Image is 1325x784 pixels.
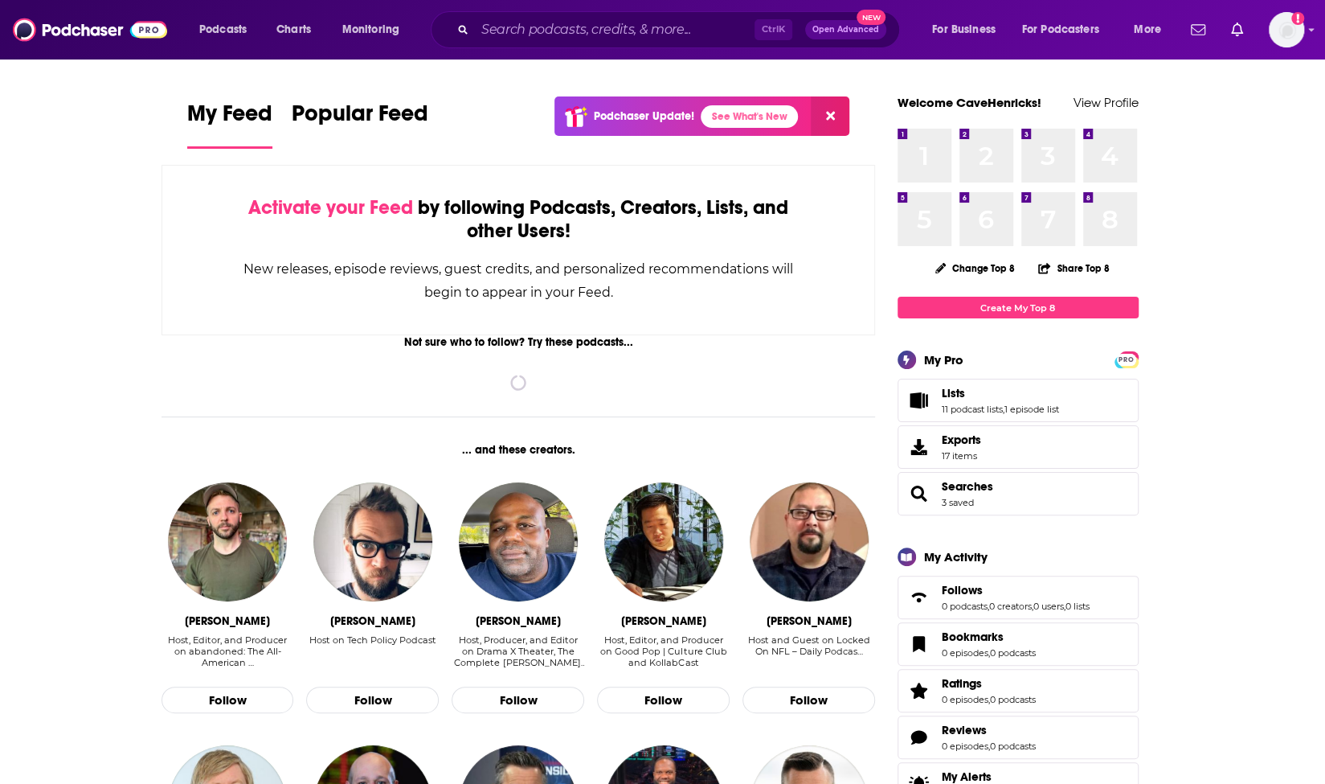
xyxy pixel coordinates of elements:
a: Follows [903,586,935,609]
a: Lists [903,389,935,412]
span: For Business [932,18,996,41]
a: Searches [903,482,935,505]
button: Follow [597,687,730,714]
span: Follows [942,583,983,597]
span: Ratings [942,676,982,691]
a: See What's New [701,105,798,128]
button: open menu [188,17,268,43]
div: David Harrison [767,614,852,628]
a: Create My Top 8 [898,297,1139,318]
span: PRO [1117,354,1136,366]
span: My Alerts [942,770,992,784]
a: Ratings [903,679,935,702]
a: Show notifications dropdown [1225,16,1249,43]
div: Corbin Barthold [330,614,415,628]
a: 0 episodes [942,741,988,752]
a: 0 podcasts [942,601,988,612]
img: David Harrison [750,482,869,601]
a: 0 podcasts [990,647,1036,659]
div: Marvin Yueh [621,614,706,628]
span: Follows [898,576,1139,619]
button: Share Top 8 [1037,252,1110,284]
button: Follow [162,687,294,714]
p: Podchaser Update! [594,109,694,123]
img: Blake Pfeil [168,482,287,601]
div: Host, Editor, and Producer on Good Pop | Culture Club and KollabCast [597,634,730,669]
button: open menu [331,17,420,43]
a: View Profile [1073,95,1139,110]
div: Host on Tech Policy Podcast [309,634,436,669]
div: My Activity [924,549,988,564]
div: My Pro [924,352,963,367]
a: 3 saved [942,497,974,508]
span: , [988,647,990,659]
a: 0 lists [1065,601,1090,612]
span: , [988,741,990,752]
span: Lists [942,386,965,400]
div: Host, Editor, and Producer on Good Pop | Culture Club and KollabCast [597,634,730,668]
a: My Feed [187,100,272,149]
a: Corbin Barthold [313,482,432,601]
a: 0 podcasts [990,741,1036,752]
a: Reviews [942,723,1036,737]
a: 0 episodes [942,647,988,659]
span: Exports [903,436,935,458]
a: Lists [942,386,1059,400]
span: Bookmarks [942,630,1004,644]
span: Open Advanced [812,26,879,34]
button: open menu [1012,17,1123,43]
a: PRO [1117,353,1136,365]
span: Monitoring [342,18,399,41]
a: Popular Feed [292,100,428,149]
div: Duane Richardson [476,614,561,628]
a: 0 episodes [942,694,988,705]
img: Duane Richardson [459,482,578,601]
button: Follow [742,687,875,714]
div: Search podcasts, credits, & more... [446,11,915,48]
button: Follow [452,687,584,714]
a: Welcome CaveHenricks! [898,95,1041,110]
span: Exports [942,433,981,447]
button: open menu [1123,17,1181,43]
span: Lists [898,379,1139,422]
button: Show profile menu [1269,12,1304,47]
span: Bookmarks [898,622,1139,666]
a: 1 episode list [1004,404,1059,415]
a: Bookmarks [942,630,1036,644]
span: Reviews [942,723,987,737]
div: Host on Tech Policy Podcast [309,634,436,646]
button: Follow [306,687,439,714]
img: Marvin Yueh [604,482,723,601]
a: 0 users [1033,601,1064,612]
div: Not sure who to follow? Try these podcasts... [162,335,876,349]
span: My Feed [187,100,272,137]
div: by following Podcasts, Creators, Lists, and other Users! [243,196,795,243]
button: Change Top 8 [926,258,1025,278]
span: 17 items [942,450,981,462]
a: Podchaser - Follow, Share and Rate Podcasts [13,14,167,45]
a: 11 podcast lists [942,404,1003,415]
span: , [1032,601,1033,612]
a: Charts [266,17,321,43]
span: More [1134,18,1161,41]
span: , [1003,404,1004,415]
span: , [988,601,989,612]
div: ... and these creators. [162,443,876,457]
span: Reviews [898,716,1139,759]
div: Host, Editor, and Producer on abandoned: The All-American … [162,634,294,668]
input: Search podcasts, credits, & more... [475,17,755,43]
span: , [1064,601,1065,612]
a: Ratings [942,676,1036,691]
div: Host, Editor, and Producer on abandoned: The All-American … [162,634,294,669]
span: Searches [898,472,1139,515]
span: New [857,10,885,25]
span: Ctrl K [755,19,792,40]
span: Popular Feed [292,100,428,137]
span: Ratings [898,669,1139,712]
a: Reviews [903,726,935,749]
span: Podcasts [199,18,247,41]
button: Open AdvancedNew [805,20,886,39]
